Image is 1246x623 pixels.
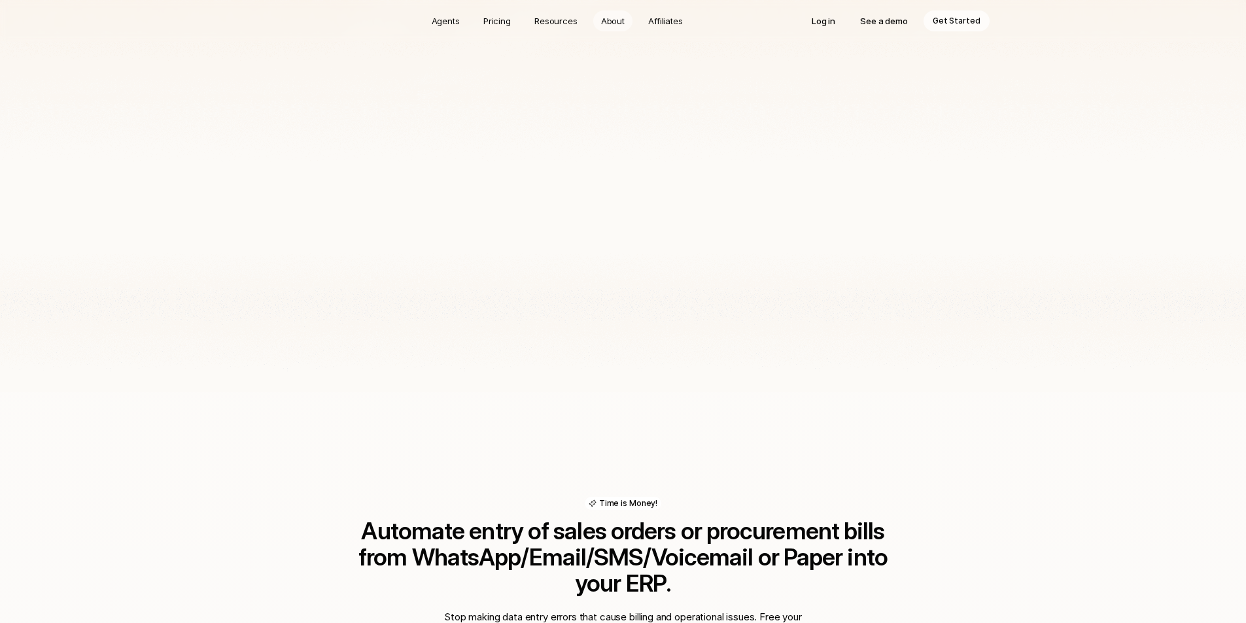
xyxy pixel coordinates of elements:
[601,14,625,27] p: About
[593,10,632,31] a: About
[336,518,911,596] h2: Automate entry of sales orders or procurement bills from WhatsApp/Email/SMS/Voicemail or Paper in...
[640,10,691,31] a: Affiliates
[648,14,683,27] p: Affiliates
[933,14,980,27] p: Get Started
[812,14,835,27] p: Log in
[424,10,468,31] a: Agents
[803,10,844,31] a: Log in
[534,14,578,27] p: Resources
[851,10,917,31] a: See a demo
[483,14,511,27] p: Pricing
[432,14,460,27] p: Agents
[476,10,519,31] a: Pricing
[527,10,585,31] a: Resources
[924,10,990,31] a: Get Started
[860,14,908,27] p: See a demo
